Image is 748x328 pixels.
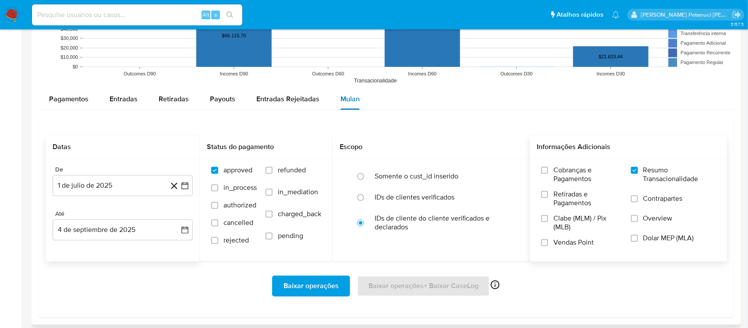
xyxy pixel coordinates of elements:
[202,11,209,19] span: Alt
[612,11,620,18] a: Notificações
[641,11,730,19] p: giovanna.petenuci@mercadolivre.com
[730,21,744,28] span: 3.157.3
[221,9,239,21] button: search-icon
[732,10,741,19] a: Sair
[557,10,603,19] span: Atalhos rápidos
[214,11,217,19] span: s
[32,9,242,21] input: Pesquise usuários ou casos...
